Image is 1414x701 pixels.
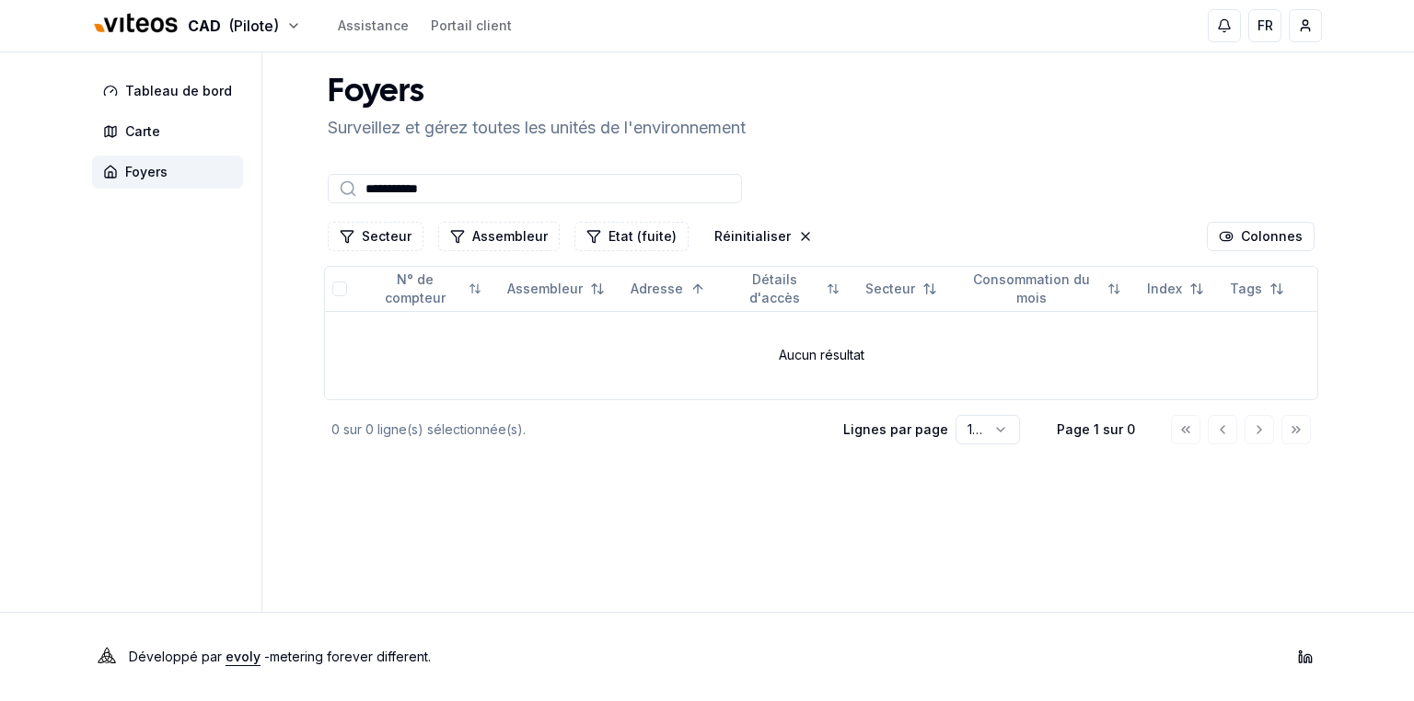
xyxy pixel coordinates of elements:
[1219,274,1295,304] button: Not sorted. Click to sort ascending.
[369,270,461,307] span: N° de compteur
[325,311,1317,399] td: Aucun résultat
[332,282,347,296] button: Tout sélectionner
[92,155,250,189] a: Foyers
[1258,17,1273,35] span: FR
[963,270,1101,307] span: Consommation du mois
[328,115,746,141] p: Surveillez et gérez toutes les unités de l'environnement
[125,82,232,100] span: Tableau de bord
[328,75,746,111] h1: Foyers
[228,15,279,37] span: (Pilote)
[438,222,560,251] button: Filtrer les lignes
[496,274,616,304] button: Not sorted. Click to sort ascending.
[631,280,683,298] span: Adresse
[854,274,948,304] button: Not sorted. Click to sort ascending.
[125,122,160,141] span: Carte
[338,17,409,35] a: Assistance
[720,274,851,304] button: Not sorted. Click to sort ascending.
[226,649,261,664] a: evoly
[188,15,221,37] span: CAD
[92,75,250,108] a: Tableau de bord
[1230,280,1262,298] span: Tags
[952,274,1132,304] button: Not sorted. Click to sort ascending.
[731,270,819,307] span: Détails d'accès
[129,644,431,670] p: Développé par - metering forever different .
[431,17,512,35] a: Portail client
[92,6,301,46] button: CAD(Pilote)
[1049,420,1142,439] div: Page 1 sur 0
[1248,9,1281,42] button: FR
[331,420,814,439] div: 0 sur 0 ligne(s) sélectionnée(s).
[620,274,716,304] button: Sorted ascending. Click to sort descending.
[968,421,989,437] span: 100
[358,274,493,304] button: Not sorted. Click to sort ascending.
[125,163,168,181] span: Foyers
[328,222,423,251] button: Filtrer les lignes
[92,642,122,672] img: Evoly Logo
[507,280,583,298] span: Assembleur
[574,222,689,251] button: Filtrer les lignes
[92,115,250,148] a: Carte
[92,2,180,46] img: Viteos - CAD Logo
[1147,280,1182,298] span: Index
[1136,274,1215,304] button: Not sorted. Click to sort ascending.
[865,280,915,298] span: Secteur
[1207,222,1315,251] button: Cocher les colonnes
[843,420,948,439] p: Lignes par page
[703,222,824,251] button: Réinitialiser les filtres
